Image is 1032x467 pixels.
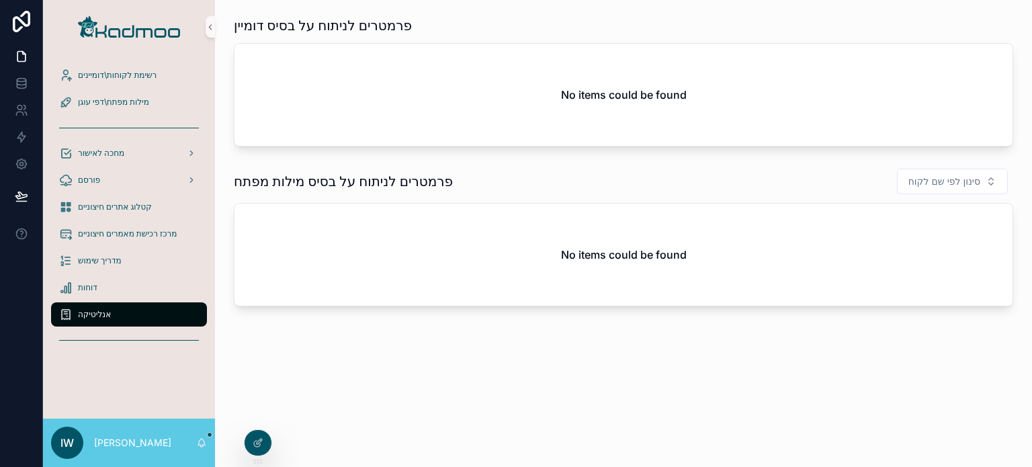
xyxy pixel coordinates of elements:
[78,228,177,239] span: מרכז רכישת מאמרים חיצוניים
[78,97,149,108] span: מילות מפתח\דפי עוגן
[78,309,111,320] span: אנליטיקה
[234,16,412,35] h1: פרמטרים לניתוח על בסיס דומיין
[78,255,122,266] span: מדריך שימוש
[908,175,980,188] span: סינון לפי שם לקוח
[94,436,171,450] p: [PERSON_NAME]
[51,63,207,87] a: רשימת לקוחות\דומיינים
[43,54,215,368] div: scrollable content
[60,435,74,451] span: iw
[78,202,152,212] span: קטלוג אתרים חיצוניים
[51,195,207,219] a: קטלוג אתרים חיצוניים
[78,175,100,185] span: פורסם
[51,302,207,327] a: אנליטיקה
[78,282,97,293] span: דוחות
[78,16,180,38] img: App logo
[51,141,207,165] a: מחכה לאישור
[234,172,453,191] h1: פרמטרים לניתוח על בסיס מילות מפתח
[78,70,157,81] span: רשימת לקוחות\דומיינים
[51,90,207,114] a: מילות מפתח\דפי עוגן
[51,168,207,192] a: פורסם
[561,247,687,263] h2: No items could be found
[51,222,207,246] a: מרכז רכישת מאמרים חיצוניים
[78,148,124,159] span: מחכה לאישור
[51,275,207,300] a: דוחות
[561,87,687,103] h2: No items could be found
[897,169,1008,194] button: Select Button
[51,249,207,273] a: מדריך שימוש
